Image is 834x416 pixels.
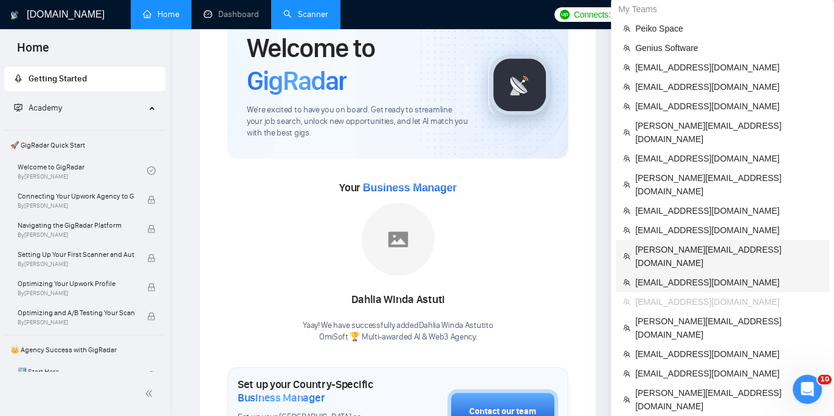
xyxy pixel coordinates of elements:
[635,243,822,270] span: [PERSON_NAME][EMAIL_ADDRESS][DOMAIN_NAME]
[18,290,134,297] span: By [PERSON_NAME]
[18,319,134,326] span: By [PERSON_NAME]
[635,347,822,361] span: [EMAIL_ADDRESS][DOMAIN_NAME]
[362,203,435,276] img: placeholder.png
[818,375,832,384] span: 10
[635,223,822,237] span: [EMAIL_ADDRESS][DOMAIN_NAME]
[283,9,328,19] a: searchScanner
[14,103,62,113] span: Academy
[303,332,493,343] p: OmiSoft 🏆 Multi-awarded AI & Web3 Agency .
[623,370,630,377] span: team
[635,152,822,165] span: [EMAIL_ADDRESS][DOMAIN_NAME]
[29,73,87,84] span: Getting Started
[635,276,822,289] span: [EMAIL_ADDRESS][DOMAIN_NAME]
[623,207,630,214] span: team
[204,9,259,19] a: dashboardDashboard
[145,387,157,400] span: double-left
[5,133,164,157] span: 🚀 GigRadar Quick Start
[10,5,19,25] img: logo
[238,391,325,404] span: Business Manager
[18,278,134,290] span: Optimizing Your Upwork Profile
[18,261,134,268] span: By [PERSON_NAME]
[623,83,630,90] span: team
[623,44,630,52] span: team
[147,283,156,292] span: lock
[14,103,22,112] span: fund-projection-screen
[363,182,457,194] span: Business Manager
[18,157,147,184] a: Welcome to GigRadarBy[PERSON_NAME]
[147,196,156,204] span: lock
[635,61,822,74] span: [EMAIL_ADDRESS][DOMAIN_NAME]
[635,367,822,380] span: [EMAIL_ADDRESS][DOMAIN_NAME]
[623,324,630,332] span: team
[14,74,22,83] span: rocket
[635,315,822,341] span: [PERSON_NAME][EMAIL_ADDRESS][DOMAIN_NAME]
[18,307,134,319] span: Optimizing and A/B Testing Your Scanner for Better Results
[635,22,822,35] span: Peiko Space
[635,295,822,309] span: [EMAIL_ADDRESS][DOMAIN_NAME]
[4,67,165,91] li: Getting Started
[147,254,156,262] span: lock
[623,350,630,358] span: team
[18,362,147,389] a: 1️⃣ Start Here
[147,312,156,321] span: lock
[238,378,387,404] h1: Set up your Country-Specific
[623,253,630,260] span: team
[635,100,822,113] span: [EMAIL_ADDRESS][DOMAIN_NAME]
[339,181,457,194] span: Your
[29,103,62,113] span: Academy
[574,8,610,21] span: Connects:
[623,129,630,136] span: team
[635,386,822,413] span: [PERSON_NAME][EMAIL_ADDRESS][DOMAIN_NAME]
[18,190,134,202] span: Connecting Your Upwork Agency to GigRadar
[623,279,630,286] span: team
[623,298,630,305] span: team
[303,290,493,310] div: Dahlia Winda Astuti
[635,204,822,217] span: [EMAIL_ADDRESS][DOMAIN_NAME]
[143,9,179,19] a: homeHome
[18,202,134,210] span: By [PERSON_NAME]
[635,41,822,55] span: Genius Software
[635,80,822,94] span: [EMAIL_ADDRESS][DOMAIN_NAME]
[623,25,630,32] span: team
[247,32,469,97] h1: Welcome to
[18,219,134,231] span: Navigating the GigRadar Platform
[489,55,550,115] img: gigradar-logo.png
[7,39,59,64] span: Home
[147,225,156,233] span: lock
[623,155,630,162] span: team
[147,371,156,380] span: check-circle
[5,338,164,362] span: 👑 Agency Success with GigRadar
[623,181,630,188] span: team
[623,227,630,234] span: team
[18,248,134,261] span: Setting Up Your First Scanner and Auto-Bidder
[303,320,493,343] div: Yaay! We have successfully added Dahlia Winda Astuti to
[793,375,822,404] iframe: Intercom live chat
[560,10,570,19] img: upwork-logo.png
[147,166,156,175] span: check-circle
[635,119,822,146] span: [PERSON_NAME][EMAIL_ADDRESS][DOMAIN_NAME]
[18,231,134,239] span: By [PERSON_NAME]
[247,64,346,97] span: GigRadar
[247,104,469,139] span: We're excited to have you on board. Get ready to streamline your job search, unlock new opportuni...
[623,103,630,110] span: team
[635,171,822,198] span: [PERSON_NAME][EMAIL_ADDRESS][DOMAIN_NAME]
[623,64,630,71] span: team
[623,396,630,403] span: team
